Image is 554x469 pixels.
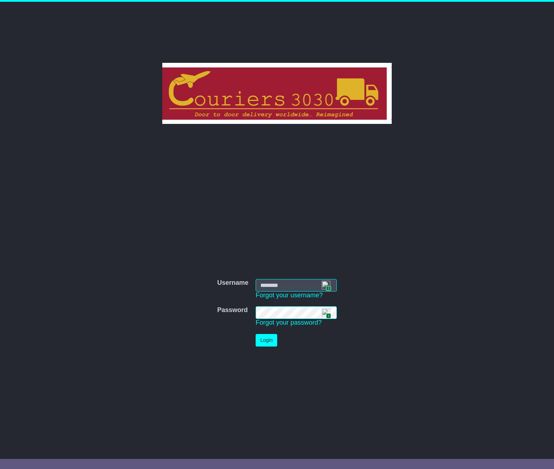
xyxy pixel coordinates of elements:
[256,292,323,299] a: Forgot your username?
[256,319,322,326] a: Forgot your password?
[217,306,248,314] label: Password
[326,313,331,319] span: 1
[322,281,330,289] img: npw-badge-icon.svg
[217,279,248,287] label: Username
[162,63,392,124] img: Couriers 3030
[322,308,330,317] img: npw-badge-icon.svg
[256,334,277,347] button: Login
[326,286,331,291] span: 1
